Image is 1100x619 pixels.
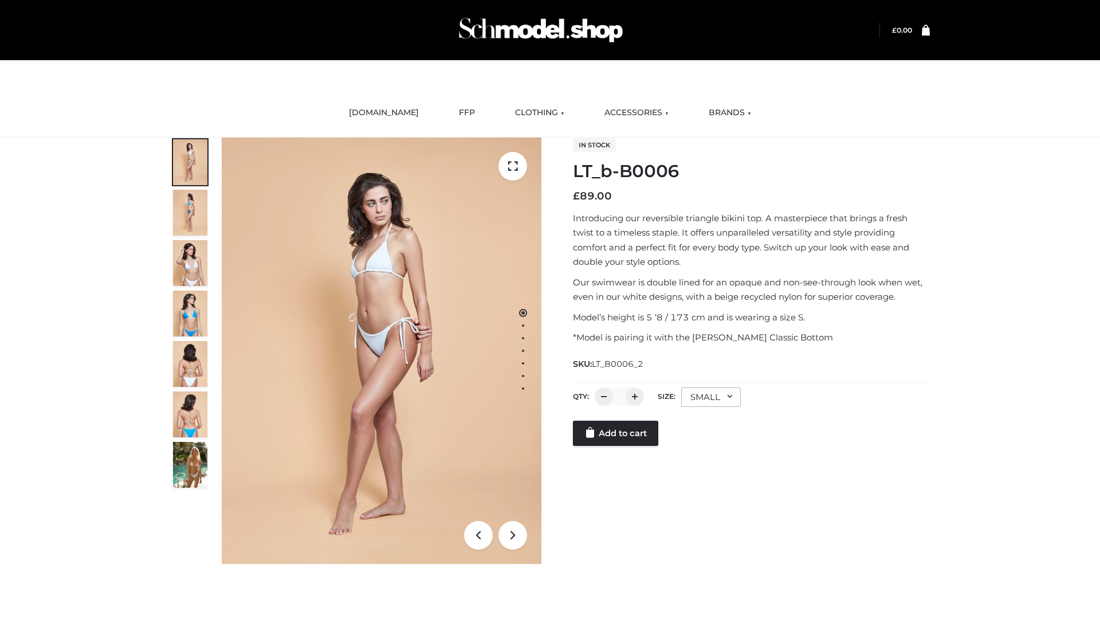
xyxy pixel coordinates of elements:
[173,291,207,336] img: ArielClassicBikiniTop_CloudNine_AzureSky_OW114ECO_4-scaled.jpg
[658,392,675,401] label: Size:
[573,161,930,182] h1: LT_b-B0006
[573,211,930,269] p: Introducing our reversible triangle bikini top. A masterpiece that brings a fresh twist to a time...
[173,442,207,488] img: Arieltop_CloudNine_AzureSky2.jpg
[173,139,207,185] img: ArielClassicBikiniTop_CloudNine_AzureSky_OW114ECO_1-scaled.jpg
[173,190,207,236] img: ArielClassicBikiniTop_CloudNine_AzureSky_OW114ECO_2-scaled.jpg
[573,392,589,401] label: QTY:
[573,275,930,304] p: Our swimwear is double lined for an opaque and non-see-through look when wet, even in our white d...
[506,100,573,126] a: CLOTHING
[573,190,612,202] bdi: 89.00
[892,26,912,34] a: £0.00
[573,138,616,152] span: In stock
[573,190,580,202] span: £
[173,240,207,286] img: ArielClassicBikiniTop_CloudNine_AzureSky_OW114ECO_3-scaled.jpg
[892,26,912,34] bdi: 0.00
[450,100,484,126] a: FFP
[892,26,897,34] span: £
[222,138,541,564] img: LT_b-B0006
[455,7,627,53] img: Schmodel Admin 964
[592,359,643,369] span: LT_B0006_2
[700,100,760,126] a: BRANDS
[573,357,645,371] span: SKU:
[173,341,207,387] img: ArielClassicBikiniTop_CloudNine_AzureSky_OW114ECO_7-scaled.jpg
[173,391,207,437] img: ArielClassicBikiniTop_CloudNine_AzureSky_OW114ECO_8-scaled.jpg
[340,100,427,126] a: [DOMAIN_NAME]
[573,421,658,446] a: Add to cart
[573,310,930,325] p: Model’s height is 5 ‘8 / 173 cm and is wearing a size S.
[596,100,677,126] a: ACCESSORIES
[573,330,930,345] p: *Model is pairing it with the [PERSON_NAME] Classic Bottom
[681,387,741,407] div: SMALL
